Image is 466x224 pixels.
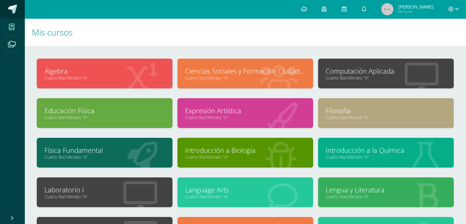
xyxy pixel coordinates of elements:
[44,66,165,76] a: Álgebra
[44,145,165,155] a: Física Fundamental
[326,75,446,81] a: Cuarto Bachillerato "A"
[185,145,305,155] a: Introducción a Biología
[326,66,446,76] a: Computación Aplicada
[398,9,433,14] span: Mi Perfil
[185,194,305,199] a: Cuarto Bachillerato "A"
[44,106,165,115] a: Educación Física
[326,194,446,199] a: Cuarto Bachillerato "A"
[326,114,446,120] a: Cuarto Bachillerato "A"
[185,75,305,81] a: Cuarto Bachillerato "A"
[185,154,305,160] a: Cuarto Bachillerato "A"
[44,75,165,81] a: Cuarto Bachillerato "A"
[44,114,165,120] a: Cuarto Bachillerato "A"
[185,114,305,120] a: Cuarto Bachillerato "A"
[326,106,446,115] a: Filosofía
[44,154,165,160] a: Cuarto Bachillerato "A"
[326,185,446,195] a: Lengua y Literatura
[381,3,393,15] img: 45x45
[44,185,165,195] a: Laboratorio I
[326,145,446,155] a: Introducción a la Química
[185,106,305,115] a: Expresión Artística
[32,26,73,38] span: Mis cursos
[185,66,305,76] a: Ciencias Sociales y Formación Ciudadana
[185,185,305,195] a: Language Arts
[326,154,446,160] a: Cuarto Bachillerato "A"
[398,4,433,10] span: [PERSON_NAME]
[44,194,165,199] a: Cuarto Bachillerato "A"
